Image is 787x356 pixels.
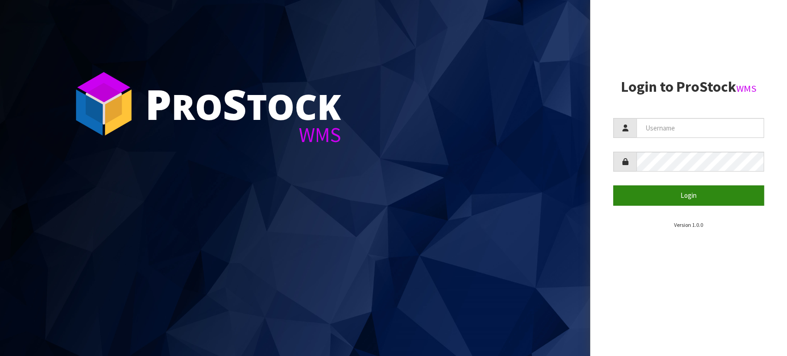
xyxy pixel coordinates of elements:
div: ro tock [145,83,341,125]
button: Login [613,185,764,205]
small: WMS [736,83,757,95]
img: ProStock Cube [69,69,138,138]
span: S [223,76,247,132]
input: Username [636,118,764,138]
h2: Login to ProStock [613,79,764,95]
div: WMS [145,125,341,145]
small: Version 1.0.0 [674,221,703,228]
span: P [145,76,172,132]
